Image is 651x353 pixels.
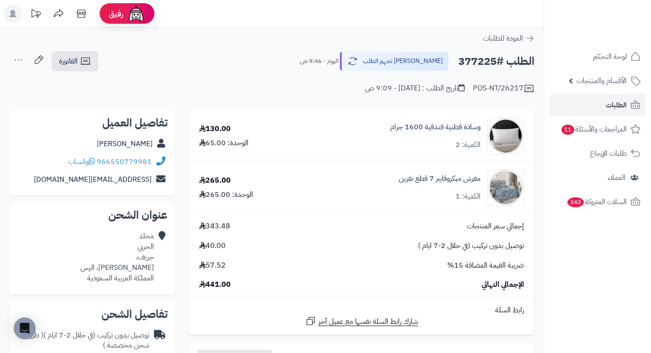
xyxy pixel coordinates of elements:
span: رفيق [109,8,123,19]
a: شارك رابط السلة نفسها مع عميل آخر [305,316,418,327]
span: المراجعات والأسئلة [561,123,627,136]
span: لوحة التحكم [593,50,627,63]
a: السلات المتروكة343 [550,191,646,213]
a: طلبات الإرجاع [550,142,646,164]
span: 343 [566,197,584,208]
span: شارك رابط السلة نفسها مع عميل آخر [318,316,418,327]
a: تحديثات المنصة [24,5,47,25]
div: POS-NT/26217 [473,83,535,94]
span: الأقسام والمنتجات [577,74,627,87]
span: 343.48 [199,221,230,232]
div: الكمية: 2 [455,140,481,150]
a: العودة للطلبات [483,33,535,44]
div: الوحدة: 265.00 [199,190,253,200]
a: [EMAIL_ADDRESS][DOMAIN_NAME] [34,174,152,185]
a: 966550779981 [97,156,152,167]
h2: عنوان الشحن [16,210,168,221]
span: ( طرق شحن مخصصة ) [27,330,149,351]
h2: تفاصيل الشحن [16,309,168,320]
small: اليوم - 9:46 ص [300,57,339,66]
span: العودة للطلبات [483,33,523,44]
span: الطلبات [606,99,627,111]
div: الكمية: 1 [455,191,481,202]
img: 1757145741-1-90x90.jpg [488,169,524,206]
div: تاريخ الطلب : [DATE] - 9:09 ص [365,83,465,94]
a: لوحة التحكم [550,46,646,68]
div: توصيل بدون تركيب (في خلال 2-7 ايام ) [16,330,149,351]
a: الفاتورة [52,51,98,71]
span: الإجمالي النهائي [482,279,524,290]
div: رابط السلة [192,305,531,316]
span: إجمالي سعر المنتجات [467,221,524,232]
div: الوحدة: 65.00 [199,138,249,148]
a: واتساب [68,156,95,167]
img: ai-face.png [127,5,145,23]
div: 265.00 [199,175,231,186]
span: طلبات الإرجاع [590,147,627,160]
a: وسادة قطنية فندقية 1600 جرام [390,122,481,132]
h2: الطلب #377225 [458,52,535,71]
span: السلات المتروكة [566,195,627,208]
button: [PERSON_NAME] تجهيز الطلب [340,52,449,71]
a: العملاء [550,167,646,189]
a: مفرش ميكروفايبر 7 قطع نفرين [399,174,481,184]
a: [PERSON_NAME] [97,138,153,149]
span: 11 [561,124,575,135]
span: 441.00 [199,279,231,290]
span: الفاتورة [59,56,78,67]
div: Open Intercom Messenger [14,317,36,339]
span: 40.00 [199,241,226,251]
div: مخلد الحربي جريف، [PERSON_NAME]، الرس المملكة العربية السعودية [80,231,154,283]
img: 1686137768-2290-90x90.png [488,118,524,154]
div: 130.00 [199,124,231,134]
a: الطلبات [550,94,646,116]
a: المراجعات والأسئلة11 [550,118,646,140]
span: ضريبة القيمة المضافة 15% [447,260,524,271]
h2: تفاصيل العميل [16,117,168,128]
span: توصيل بدون تركيب (في خلال 2-7 ايام ) [418,241,524,251]
span: 57.52 [199,260,226,271]
span: العملاء [608,171,625,184]
img: logo-2.png [589,12,642,31]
